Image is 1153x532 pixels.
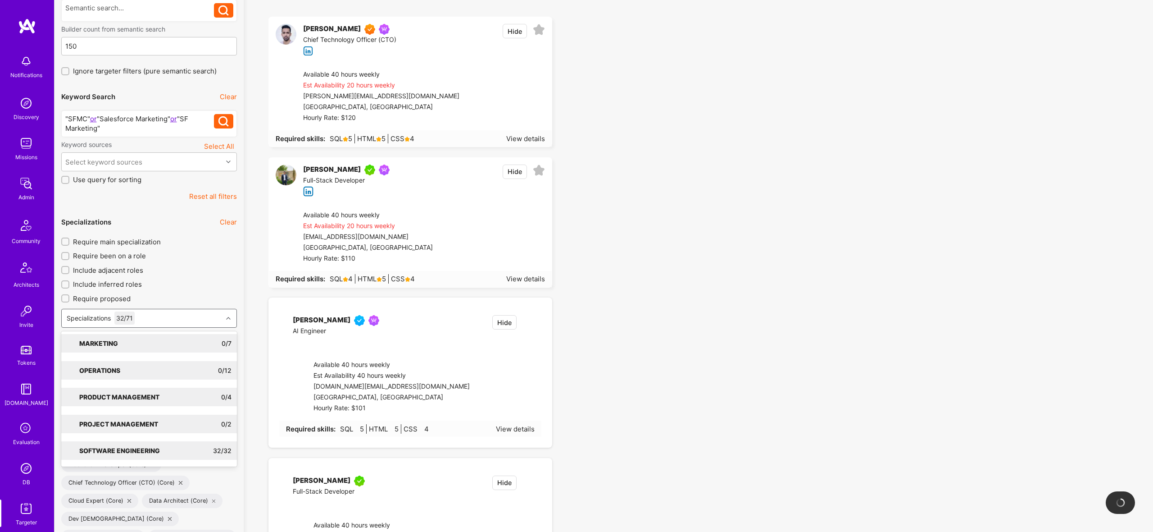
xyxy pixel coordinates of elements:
div: Software Engineering [79,446,170,455]
i: icon ArrowDown [163,394,169,401]
span: SQL 4 [327,274,353,284]
img: tokens [21,346,32,354]
img: Invite [17,302,35,320]
span: SQL 5 [327,134,352,143]
i: icon SelectionTeam [18,420,35,437]
div: View details [496,424,535,434]
div: Project Management [79,419,168,429]
div: Specializations [67,313,111,323]
div: Cloud Expert (Core) [61,494,138,508]
img: A.Teamer in Residence [364,165,375,175]
span: CSS 4 [388,274,415,284]
div: Admin [18,193,34,202]
div: 0 / 4 [221,388,232,406]
div: Keyword Search [61,92,115,101]
div: Full-Stack Developer [303,175,393,186]
img: Architects [15,258,37,280]
div: Notifications [10,70,42,80]
span: HTML 5 [355,274,386,284]
i: icon Close [168,517,172,521]
i: icon Close [127,499,131,503]
div: [GEOGRAPHIC_DATA], [GEOGRAPHIC_DATA] [303,243,433,253]
div: View details [506,274,545,284]
div: Product Management [79,392,169,402]
i: icon EmptyStar [528,476,535,482]
i: icon ArrowDown [162,422,168,428]
div: Available 40 hours weekly [313,360,470,371]
strong: Required skills: [276,134,325,143]
span: CSS 4 [388,134,414,143]
img: guide book [17,380,35,398]
i: icon linkedIn [293,339,300,346]
img: Skill Targeter [17,500,35,518]
div: [PERSON_NAME][EMAIL_ADDRESS][DOMAIN_NAME] [303,91,459,102]
i: icon EmptyStar [528,315,535,322]
i: icon ArrowDown [124,368,130,374]
img: Vetted A.Teamer [354,315,365,326]
img: logo [18,18,36,34]
i: icon Search [218,5,229,16]
i: icon Star [343,137,348,142]
div: Available 40 hours weekly [313,520,443,531]
span: SQL 5 [338,424,364,434]
i: icon ArrowDown [122,341,128,347]
div: Missions [15,152,37,162]
div: Available 40 hours weekly [303,69,459,80]
img: loading [1115,497,1126,508]
button: Select All [201,140,237,152]
div: Evaluation [13,437,40,447]
i: icon EmptyStar [533,24,545,36]
span: Require main specialization [73,237,161,247]
div: Tokens [17,358,36,367]
img: admin teamwork [17,174,35,193]
div: Chief Technology Officer (CTO) (Core) [61,476,190,490]
i: icon ArrowDown [163,449,170,455]
div: Hourly Rate: $110 [303,253,433,264]
span: HTML 5 [366,424,399,434]
div: [PERSON_NAME] [303,165,361,175]
i: icon Star [343,277,348,282]
img: bell [17,52,35,70]
img: A.Teamer in Residence [354,476,365,486]
a: User Avatar [276,165,296,197]
div: [EMAIL_ADDRESS][DOMAIN_NAME] [303,232,433,243]
div: DB [23,477,30,487]
button: Clear [220,217,237,227]
div: Available 40 hours weekly [303,210,433,221]
button: Hide [503,165,527,179]
label: Keyword sources [61,140,112,149]
i: icon Chevron [226,160,231,164]
strong: Required skills: [286,425,336,433]
i: icon Star [404,137,410,142]
div: 0 / 12 [218,361,232,380]
button: Reset all filters [189,192,237,201]
i: icon Star [388,426,395,433]
div: Community [12,236,41,246]
div: Discovery [14,112,39,122]
div: Data Architect (Core) [142,494,223,508]
div: Specializations [61,217,111,227]
div: Chief Technology Officer (CTO) [303,35,396,46]
i: icon Star [405,277,410,282]
span: Require been on a role [73,251,146,261]
span: Include inferred roles [73,280,142,289]
i: icon Star [418,426,424,433]
button: Hide [492,476,517,490]
img: User Avatar [276,165,296,185]
i: icon Search [218,116,229,127]
span: Include adjacent roles [73,266,143,275]
div: Targeter [16,518,37,527]
div: View details [506,134,545,143]
div: Est Availability 40 hours weekly [313,371,470,381]
strong: Required skills: [276,275,325,283]
div: "SFMC" or "Salesforce Marketing" or "SF Marketing" [65,114,214,133]
div: Hourly Rate: $120 [303,113,459,124]
img: Admin Search [17,459,35,477]
div: [PERSON_NAME] [303,24,361,35]
span: Ignore targeter filters (pure semantic search) [73,66,217,76]
div: Operations [79,366,130,375]
i: icon Star [376,137,381,142]
div: [PERSON_NAME] [293,476,350,486]
div: Est Availability 20 hours weekly [303,80,459,91]
span: Require proposed [73,294,131,303]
